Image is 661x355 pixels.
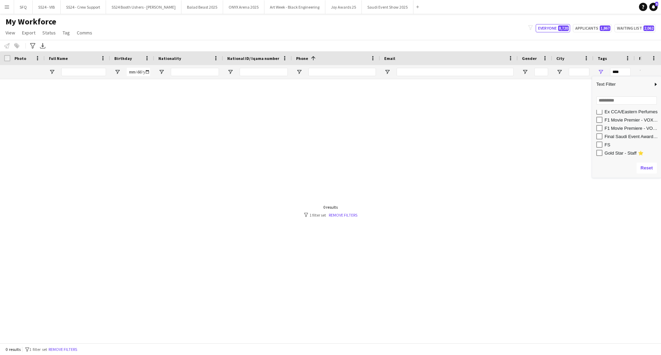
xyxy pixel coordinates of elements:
[296,56,308,61] span: Phone
[362,0,413,14] button: Saudi Event Show 2025
[171,68,219,76] input: Nationality Filter Input
[329,212,357,218] a: Remove filters
[14,0,33,14] button: SFQ
[605,117,659,123] div: F1 Movie Premier - VOX Cinemas, Red Sea Mall Jeddah
[39,42,47,50] app-action-btn: Export XLSX
[598,56,607,61] span: Tags
[29,42,37,50] app-action-btn: Advanced filters
[77,30,92,36] span: Comms
[308,68,376,76] input: Phone Filter Input
[649,3,658,11] a: 5
[605,150,659,156] div: Gold Star - Staff ⭐
[558,25,569,31] span: 8,720
[596,96,657,105] input: Search filter values
[14,56,26,61] span: Photo
[598,69,604,75] button: Open Filter Menu
[114,56,132,61] span: Birthday
[6,17,56,27] span: My Workforce
[127,68,150,76] input: Birthday Filter Input
[605,134,659,139] div: Final Saudi Event Award Staff
[655,2,658,6] span: 5
[304,205,357,210] div: 0 results
[384,56,395,61] span: Email
[639,69,645,75] button: Open Filter Menu
[33,0,61,14] button: SS24 - VIB
[49,69,55,75] button: Open Filter Menu
[40,28,59,37] a: Status
[264,0,325,14] button: Art Week - Black Engineering
[569,68,589,76] input: City Filter Input
[325,0,362,14] button: Joy Awards 25
[397,68,514,76] input: Email Filter Input
[181,0,223,14] button: Balad Beast 2025
[592,79,653,90] span: Text Filter
[114,69,120,75] button: Open Filter Menu
[573,24,612,32] button: Applicants1,867
[615,24,655,32] button: Waiting list2,062
[74,28,95,37] a: Comms
[534,68,548,76] input: Gender Filter Input
[639,56,653,61] span: Profile
[296,69,302,75] button: Open Filter Menu
[304,212,357,218] div: 1 filter set
[223,0,264,14] button: ONYX Arena 2025
[605,142,659,147] div: FS
[4,55,10,61] input: Column with Header Selection
[6,30,15,36] span: View
[522,56,537,61] span: Gender
[227,56,279,61] span: National ID/ Iqama number
[47,346,78,353] button: Remove filters
[49,56,68,61] span: Full Name
[227,69,233,75] button: Open Filter Menu
[42,30,56,36] span: Status
[22,30,35,36] span: Export
[605,109,659,114] div: Ex CCA/Eastern Perfumes
[29,347,47,352] span: 1 filter set
[158,56,181,61] span: Nationality
[384,69,390,75] button: Open Filter Menu
[158,69,165,75] button: Open Filter Menu
[522,69,528,75] button: Open Filter Menu
[3,28,18,37] a: View
[106,0,181,14] button: SS24 Booth Ushers - [PERSON_NAME]
[643,25,654,31] span: 2,062
[61,0,106,14] button: SS24 - Crew Support
[592,76,661,178] div: Column Filter
[536,24,570,32] button: Everyone8,720
[60,28,73,37] a: Tag
[19,28,38,37] a: Export
[605,126,659,131] div: F1 Movie Premiere - VOX Cinemas, VIA [GEOGRAPHIC_DATA]
[61,68,106,76] input: Full Name Filter Input
[240,68,288,76] input: National ID/ Iqama number Filter Input
[63,30,70,36] span: Tag
[556,56,564,61] span: City
[556,69,563,75] button: Open Filter Menu
[600,25,610,31] span: 1,867
[637,163,657,174] button: Reset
